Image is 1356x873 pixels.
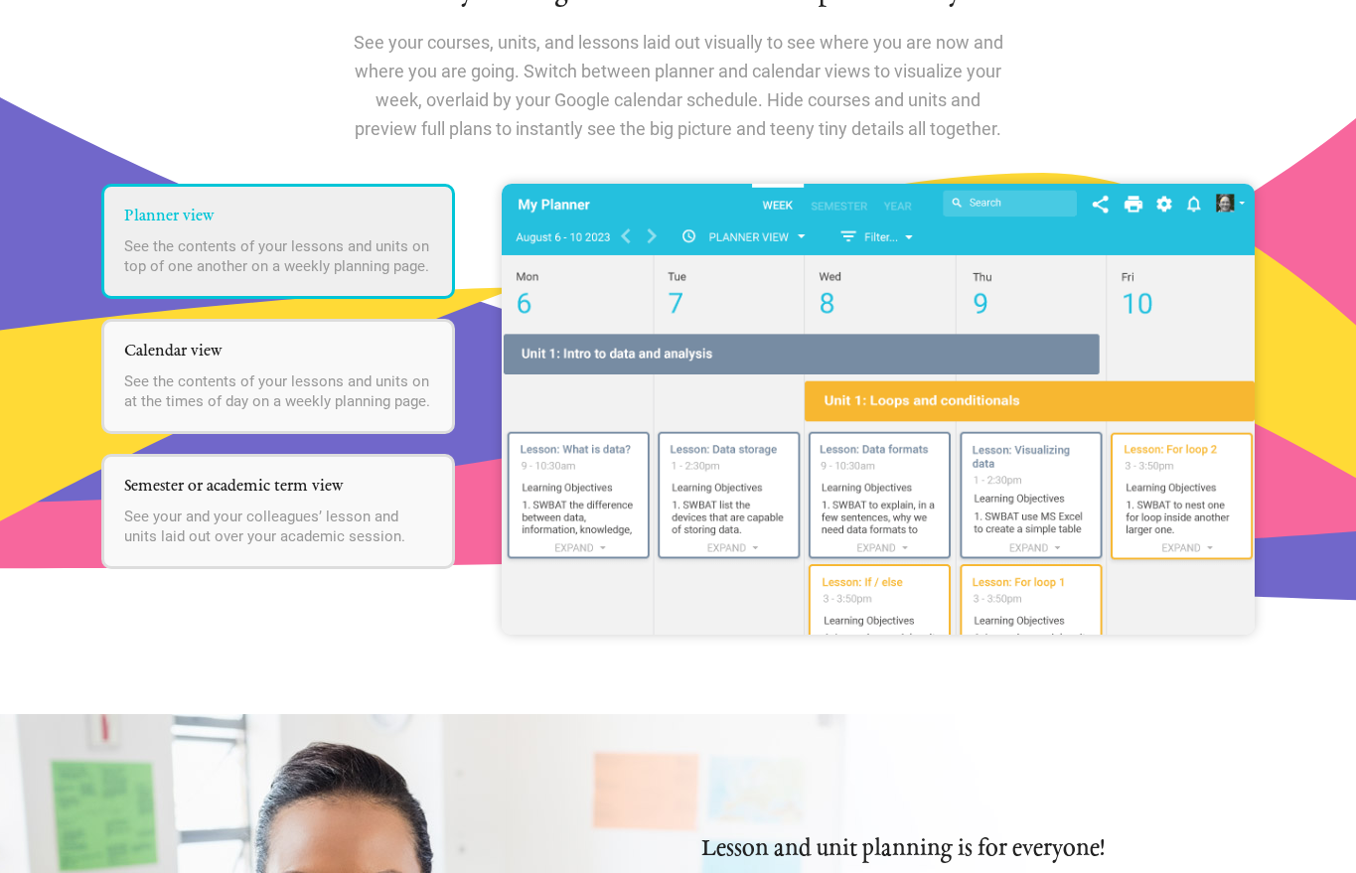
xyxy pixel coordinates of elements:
p: See the contents of your lessons and units on at the times of day on a weekly planning page. [124,371,432,411]
h5: Calendar view [124,342,432,362]
img: planner-week.png [502,184,1255,636]
h2: Lesson and unit planning is for everyone! [701,833,1255,866]
p: See your and your colleagues’ lesson and units laid out over your academic session. [124,507,432,546]
h5: Planner view [124,207,432,226]
p: See the contents of your lessons and units on top of one another on a weekly planning page. [124,236,432,276]
p: See your courses, units, and lessons laid out visually to see where you are now and where you are... [351,29,1006,143]
h5: Semester or academic term view [124,477,432,497]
